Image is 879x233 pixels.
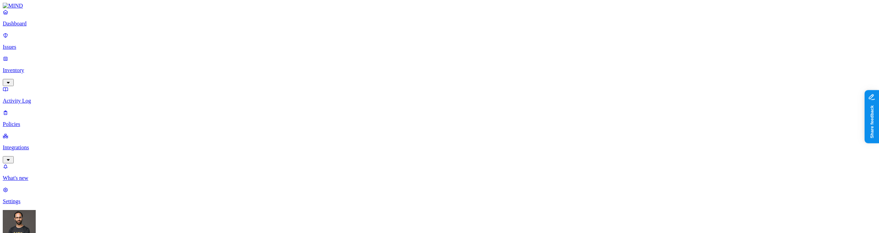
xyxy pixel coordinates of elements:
p: Policies [3,121,876,127]
p: Integrations [3,144,876,151]
a: Issues [3,32,876,50]
a: What's new [3,163,876,181]
a: Dashboard [3,9,876,27]
p: Activity Log [3,98,876,104]
a: Activity Log [3,86,876,104]
a: Integrations [3,133,876,162]
a: Settings [3,187,876,205]
iframe: Marker.io feedback button [865,90,879,143]
a: MIND [3,3,876,9]
p: Issues [3,44,876,50]
a: Policies [3,109,876,127]
p: Dashboard [3,21,876,27]
p: Settings [3,198,876,205]
p: What's new [3,175,876,181]
a: Inventory [3,56,876,85]
img: MIND [3,3,23,9]
p: Inventory [3,67,876,73]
